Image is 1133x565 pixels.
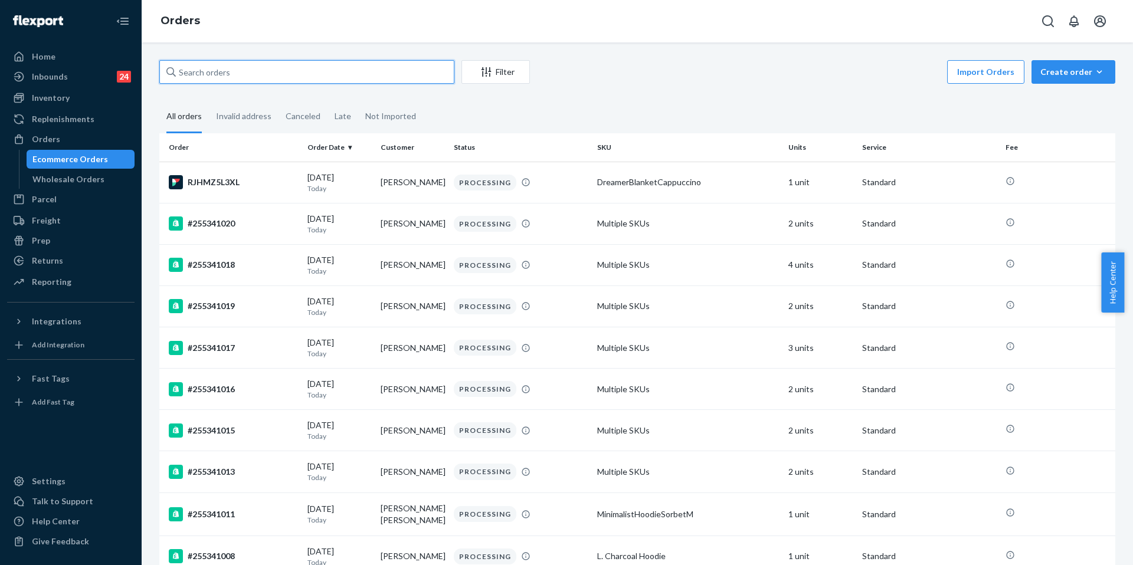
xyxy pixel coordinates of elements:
p: Today [307,225,371,235]
button: Open Search Box [1036,9,1060,33]
div: Talk to Support [32,495,93,507]
div: PROCESSING [454,340,516,356]
div: PROCESSING [454,506,516,522]
td: Multiple SKUs [592,369,784,410]
td: [PERSON_NAME] [376,285,449,327]
div: Prep [32,235,50,247]
td: [PERSON_NAME] [376,369,449,410]
div: Canceled [286,101,320,132]
a: Settings [7,472,135,491]
td: 2 units [784,451,857,492]
p: Today [307,307,371,317]
button: Integrations [7,312,135,331]
div: [DATE] [307,461,371,482]
div: PROCESSING [454,298,516,314]
button: Fast Tags [7,369,135,388]
div: PROCESSING [454,422,516,438]
button: Close Navigation [111,9,135,33]
div: All orders [166,101,202,133]
img: Flexport logo [13,15,63,27]
a: Returns [7,251,135,270]
p: Standard [862,300,996,312]
p: Standard [862,218,996,229]
td: Multiple SKUs [592,244,784,285]
a: Prep [7,231,135,250]
td: [PERSON_NAME] [376,410,449,451]
div: Inbounds [32,71,68,83]
th: Order [159,133,303,162]
a: Ecommerce Orders [27,150,135,169]
td: 1 unit [784,162,857,203]
ol: breadcrumbs [151,4,209,38]
div: Add Integration [32,340,84,350]
div: MinimalistHoodieSorbetM [597,508,779,520]
th: SKU [592,133,784,162]
div: Filter [462,66,529,78]
div: Orders [32,133,60,145]
p: Today [307,390,371,400]
div: Help Center [32,515,80,527]
div: #255341011 [169,507,298,521]
div: #255341013 [169,465,298,479]
a: Replenishments [7,110,135,129]
div: Add Fast Tag [32,397,74,407]
p: Standard [862,550,996,562]
td: Multiple SKUs [592,285,784,327]
p: Standard [862,342,996,354]
p: Standard [862,425,996,436]
td: Multiple SKUs [592,410,784,451]
p: Standard [862,383,996,395]
a: Parcel [7,190,135,209]
td: 4 units [784,244,857,285]
td: 2 units [784,410,857,451]
td: [PERSON_NAME] [376,451,449,492]
div: [DATE] [307,172,371,193]
td: [PERSON_NAME] [376,244,449,285]
td: Multiple SKUs [592,327,784,369]
th: Order Date [303,133,376,162]
a: Add Integration [7,336,135,354]
td: [PERSON_NAME] [376,327,449,369]
p: Standard [862,259,996,271]
p: Standard [862,508,996,520]
button: Talk to Support [7,492,135,511]
div: Give Feedback [32,536,89,547]
div: Customer [381,142,444,152]
td: 2 units [784,285,857,327]
p: Today [307,349,371,359]
button: Filter [461,60,530,84]
div: Ecommerce Orders [32,153,108,165]
div: #255341020 [169,216,298,231]
a: Add Fast Tag [7,393,135,412]
td: 3 units [784,327,857,369]
div: [DATE] [307,503,371,525]
div: Integrations [32,316,81,327]
div: #255341017 [169,341,298,355]
p: Today [307,515,371,525]
td: [PERSON_NAME] [PERSON_NAME] [376,492,449,536]
div: Late [335,101,351,132]
div: Replenishments [32,113,94,125]
div: [DATE] [307,254,371,276]
div: #255341018 [169,258,298,272]
p: Today [307,266,371,276]
div: [DATE] [307,419,371,441]
th: Fee [1001,133,1115,162]
a: Inbounds24 [7,67,135,86]
div: RJHMZ5L3XL [169,175,298,189]
div: PROCESSING [454,216,516,232]
td: [PERSON_NAME] [376,162,449,203]
td: Multiple SKUs [592,203,784,244]
div: Reporting [32,276,71,288]
div: Inventory [32,92,70,104]
div: PROCESSING [454,548,516,564]
button: Open notifications [1062,9,1086,33]
div: Returns [32,255,63,267]
a: Orders [161,14,200,27]
p: Standard [862,466,996,478]
div: DreamerBlanketCappuccino [597,176,779,188]
div: Not Imported [365,101,416,132]
div: PROCESSING [454,381,516,397]
div: #255341019 [169,299,298,313]
td: Multiple SKUs [592,451,784,492]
